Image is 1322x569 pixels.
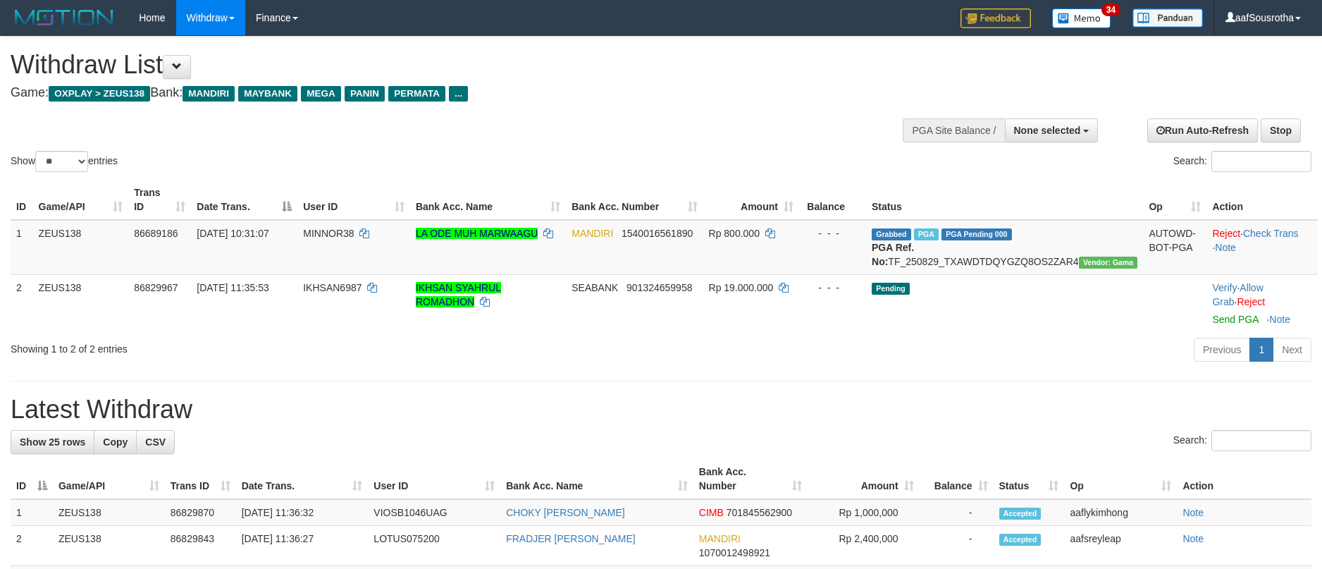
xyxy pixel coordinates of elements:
[103,436,128,448] span: Copy
[914,228,939,240] span: Marked by aafkaynarin
[1147,118,1258,142] a: Run Auto-Refresh
[165,526,236,566] td: 86829843
[416,228,538,239] a: LA ODE MUH MARWAAGU
[1182,533,1204,544] a: Note
[903,118,1004,142] div: PGA Site Balance /
[1132,8,1203,27] img: panduan.png
[236,526,369,566] td: [DATE] 11:36:27
[33,220,129,275] td: ZEUS138
[165,499,236,526] td: 86829870
[703,180,799,220] th: Amount: activate to sort column ascending
[506,533,636,544] a: FRADJER [PERSON_NAME]
[699,533,741,544] span: MANDIRI
[1064,499,1177,526] td: aaflykimhong
[449,86,468,102] span: ...
[1269,314,1290,325] a: Note
[53,499,165,526] td: ZEUS138
[1237,296,1265,307] a: Reject
[1249,338,1273,362] a: 1
[136,430,175,454] a: CSV
[1064,459,1177,499] th: Op: activate to sort column ascending
[1206,220,1318,275] td: · ·
[622,228,693,239] span: Copy 1540016561890 to clipboard
[303,282,362,293] span: IKHSAN6987
[1194,338,1250,362] a: Previous
[128,180,191,220] th: Trans ID: activate to sort column ascending
[33,274,129,332] td: ZEUS138
[808,459,920,499] th: Amount: activate to sort column ascending
[236,499,369,526] td: [DATE] 11:36:32
[11,396,1311,424] h1: Latest Withdraw
[1177,459,1311,499] th: Action
[197,228,268,239] span: [DATE] 10:31:07
[1064,526,1177,566] td: aafsreyleap
[699,507,724,518] span: CIMB
[709,282,774,293] span: Rp 19.000.000
[872,283,910,295] span: Pending
[626,282,692,293] span: Copy 901324659958 to clipboard
[999,534,1042,546] span: Accepted
[1211,151,1311,172] input: Search:
[236,459,369,499] th: Date Trans.: activate to sort column ascending
[572,282,618,293] span: SEABANK
[808,526,920,566] td: Rp 2,400,000
[49,86,150,102] span: OXPLAY > ZEUS138
[1005,118,1099,142] button: None selected
[11,51,867,79] h1: Withdraw List
[416,282,501,307] a: IKHSAN SYAHRUL ROMADHON
[1212,314,1258,325] a: Send PGA
[1243,228,1299,239] a: Check Trans
[1215,242,1236,253] a: Note
[345,86,385,102] span: PANIN
[872,228,911,240] span: Grabbed
[53,526,165,566] td: ZEUS138
[11,274,33,332] td: 2
[1182,507,1204,518] a: Note
[134,228,178,239] span: 86689186
[872,242,914,267] b: PGA Ref. No:
[197,282,268,293] span: [DATE] 11:35:53
[33,180,129,220] th: Game/API: activate to sort column ascending
[727,507,792,518] span: Copy 701845562900 to clipboard
[709,228,760,239] span: Rp 800.000
[994,459,1065,499] th: Status: activate to sort column ascending
[368,459,500,499] th: User ID: activate to sort column ascending
[11,7,118,28] img: MOTION_logo.png
[11,459,53,499] th: ID: activate to sort column descending
[11,526,53,566] td: 2
[145,436,166,448] span: CSV
[808,499,920,526] td: Rp 1,000,000
[35,151,88,172] select: Showentries
[1143,220,1206,275] td: AUTOWD-BOT-PGA
[94,430,137,454] a: Copy
[566,180,703,220] th: Bank Acc. Number: activate to sort column ascending
[1206,180,1318,220] th: Action
[388,86,445,102] span: PERMATA
[1212,282,1263,307] span: ·
[238,86,297,102] span: MAYBANK
[805,281,860,295] div: - - -
[1212,282,1263,307] a: Allow Grab
[920,499,994,526] td: -
[11,499,53,526] td: 1
[799,180,866,220] th: Balance
[1143,180,1206,220] th: Op: activate to sort column ascending
[1101,4,1120,16] span: 34
[699,547,770,558] span: Copy 1070012498921 to clipboard
[1211,430,1311,451] input: Search:
[1206,274,1318,332] td: · ·
[11,86,867,100] h4: Game: Bank:
[303,228,354,239] span: MINNOR38
[368,526,500,566] td: LOTUS075200
[866,180,1143,220] th: Status
[183,86,235,102] span: MANDIRI
[53,459,165,499] th: Game/API: activate to sort column ascending
[693,459,808,499] th: Bank Acc. Number: activate to sort column ascending
[866,220,1143,275] td: TF_250829_TXAWDTDQYGZQ8OS2ZAR4
[134,282,178,293] span: 86829967
[1173,151,1311,172] label: Search:
[1261,118,1301,142] a: Stop
[1079,257,1138,269] span: Vendor URL: https://trx31.1velocity.biz
[11,430,94,454] a: Show 25 rows
[500,459,693,499] th: Bank Acc. Name: activate to sort column ascending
